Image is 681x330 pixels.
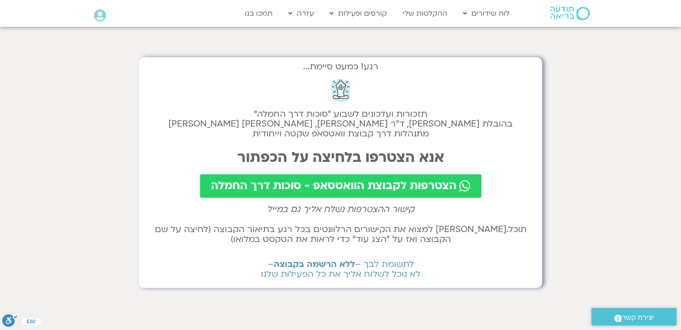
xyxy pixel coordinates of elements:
a: יצירת קשר [591,308,677,326]
img: תודעה בריאה [550,7,590,20]
a: לוח שידורים [458,5,514,22]
a: ההקלטות שלי [398,5,452,22]
a: קורסים ופעילות [325,5,391,22]
a: תמכו בנו [240,5,277,22]
h2: אנא הצטרפו בלחיצה על הכפתור [148,149,533,165]
a: הצטרפות לקבוצת הוואטסאפ - סוכות דרך החמלה [200,174,481,198]
span: הצטרפות לקבוצת הוואטסאפ - סוכות דרך החמלה [211,180,457,192]
a: עזרה [284,5,318,22]
h2: קישור ההצטרפות נשלח אליך גם במייל [148,204,533,214]
h2: רגע! כמעט סיימת... [148,66,533,67]
h2: תזכורות ועדכונים לשבוע "סוכות דרך החמלה" בהובלת [PERSON_NAME], ד״ר [PERSON_NAME], [PERSON_NAME] [... [148,109,533,139]
h2: לתשומת לבך – – לא נוכל לשלוח אליך את כל הפעילות שלנו [148,259,533,279]
h2: תוכל.[PERSON_NAME] למצוא את הקישורים הרלוונטים בכל רגע בתיאור הקבוצה (לחיצה על שם הקבוצה ואז על ״... [148,224,533,244]
span: יצירת קשר [622,312,654,324]
b: ללא הרשמה בקבוצה [274,258,355,270]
